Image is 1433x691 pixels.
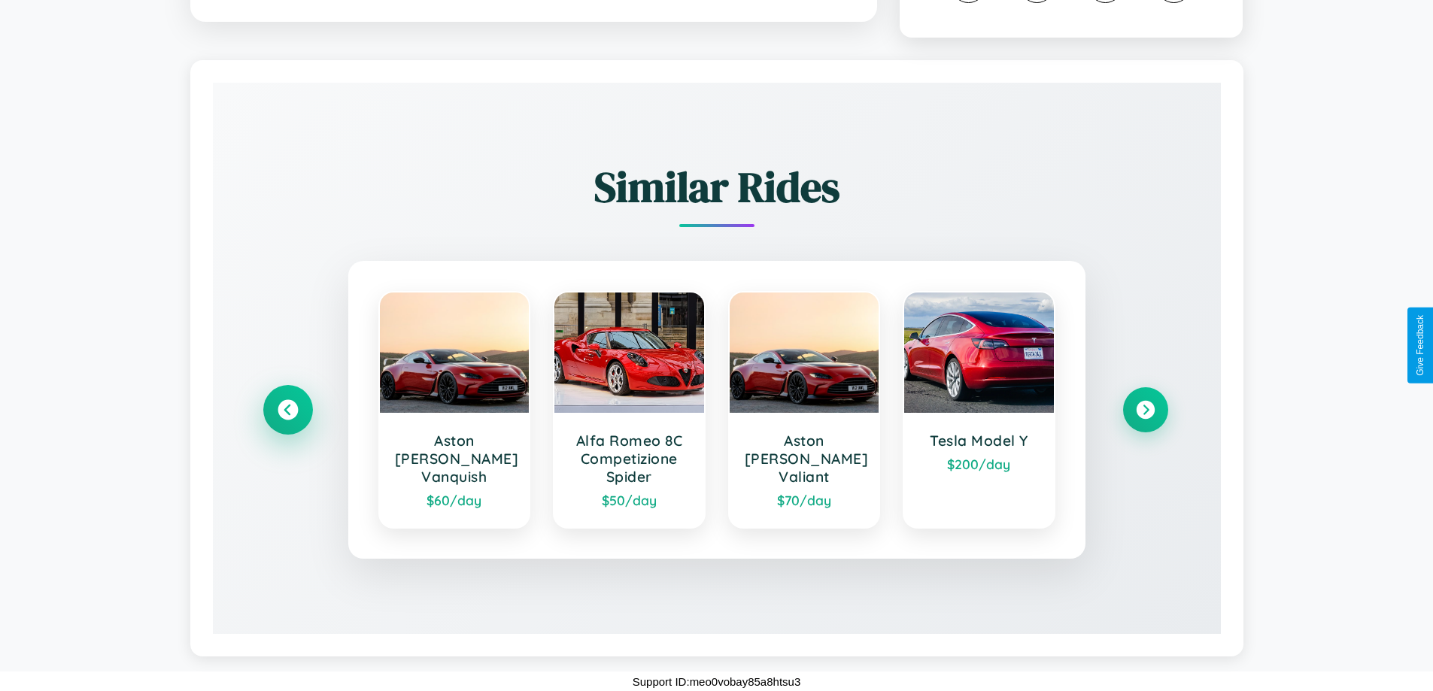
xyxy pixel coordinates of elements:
div: $ 200 /day [919,456,1039,472]
a: Alfa Romeo 8C Competizione Spider$50/day [553,291,706,529]
a: Tesla Model Y$200/day [903,291,1055,529]
div: $ 50 /day [569,492,689,508]
div: $ 70 /day [745,492,864,508]
div: $ 60 /day [395,492,515,508]
h3: Tesla Model Y [919,432,1039,450]
h3: Aston [PERSON_NAME] Valiant [745,432,864,486]
h2: Similar Rides [266,158,1168,216]
a: Aston [PERSON_NAME] Vanquish$60/day [378,291,531,529]
a: Aston [PERSON_NAME] Valiant$70/day [728,291,881,529]
h3: Alfa Romeo 8C Competizione Spider [569,432,689,486]
h3: Aston [PERSON_NAME] Vanquish [395,432,515,486]
div: Give Feedback [1415,315,1425,376]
